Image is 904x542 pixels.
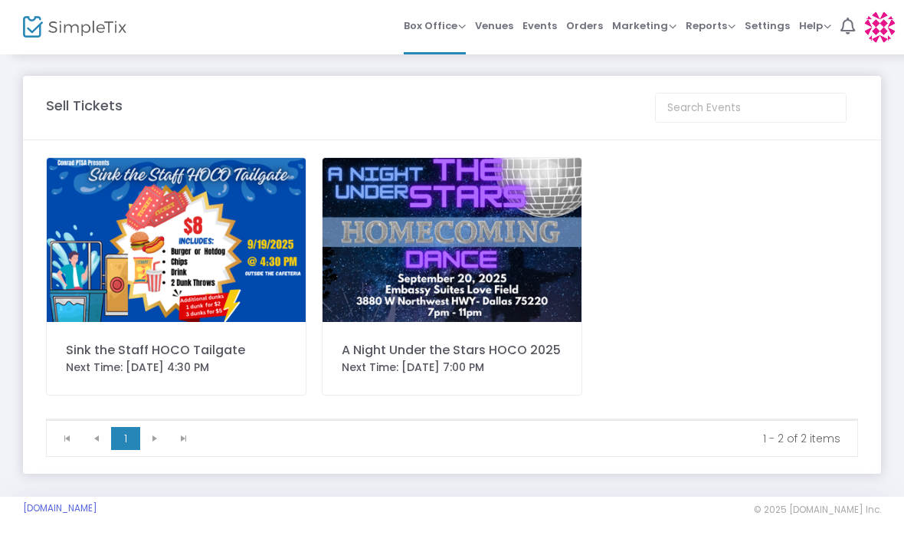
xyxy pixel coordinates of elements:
[566,7,603,46] span: Orders
[66,342,287,360] div: Sink the Staff HOCO Tailgate
[46,96,123,117] m-panel-title: Sell Tickets
[66,360,287,376] div: Next Time: [DATE] 4:30 PM
[323,159,581,323] img: 6389321941282607582025HOCO.png
[111,428,140,451] span: Page 1
[404,19,466,34] span: Box Office
[209,432,840,447] kendo-pager-info: 1 - 2 of 2 items
[475,7,513,46] span: Venues
[655,94,847,123] input: Search Events
[23,503,97,515] a: [DOMAIN_NAME]
[342,342,562,360] div: A Night Under the Stars HOCO 2025
[522,7,557,46] span: Events
[47,420,857,421] div: Data table
[754,504,881,517] span: © 2025 [DOMAIN_NAME] Inc.
[342,360,562,376] div: Next Time: [DATE] 7:00 PM
[745,7,790,46] span: Settings
[686,19,735,34] span: Reports
[47,159,306,323] img: 638921949329081605SinkTheStaffTailgate.png
[612,19,676,34] span: Marketing
[799,19,831,34] span: Help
